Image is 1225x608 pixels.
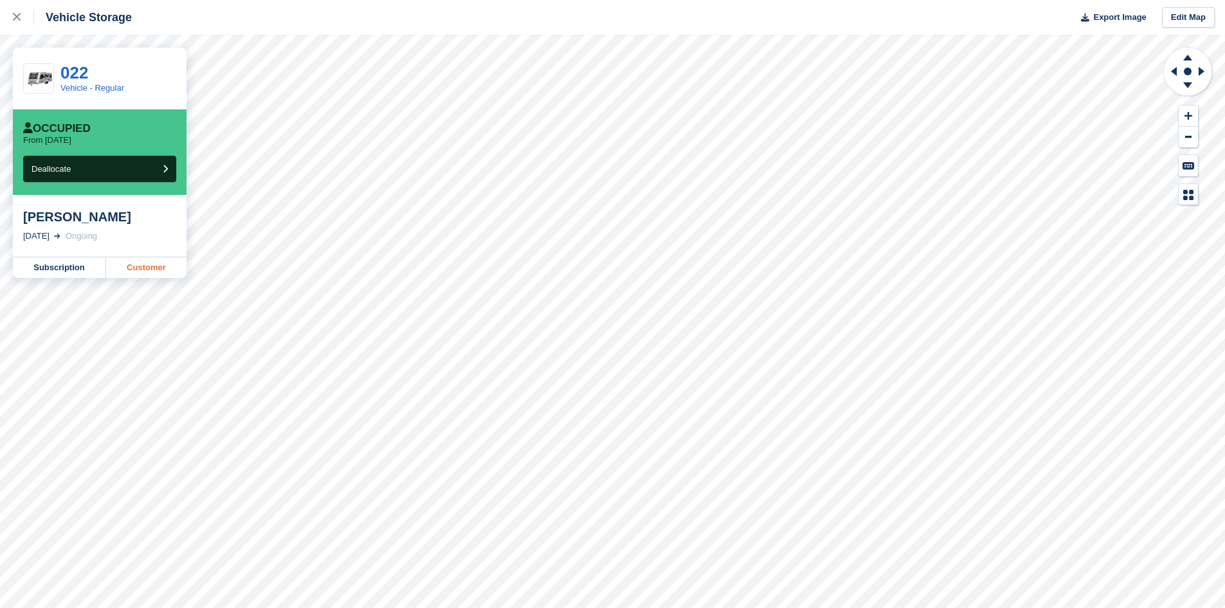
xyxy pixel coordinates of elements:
[1073,7,1147,28] button: Export Image
[34,10,132,25] div: Vehicle Storage
[23,135,71,145] p: From [DATE]
[106,257,186,278] a: Customer
[1093,11,1146,24] span: Export Image
[66,230,97,243] div: Ongoing
[23,230,50,243] div: [DATE]
[60,63,88,82] a: 022
[1179,106,1198,127] button: Zoom In
[1162,7,1215,28] a: Edit Map
[1179,155,1198,176] button: Keyboard Shortcuts
[13,257,106,278] a: Subscription
[24,69,53,89] img: download-removebg-preview.png
[32,164,71,174] span: Deallocate
[23,122,91,135] div: Occupied
[1179,127,1198,148] button: Zoom Out
[23,209,176,225] div: [PERSON_NAME]
[54,234,60,239] img: arrow-right-light-icn-cde0832a797a2874e46488d9cf13f60e5c3a73dbe684e267c42b8395dfbc2abf.svg
[23,156,176,182] button: Deallocate
[60,83,124,93] a: Vehicle - Regular
[1179,184,1198,205] button: Map Legend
